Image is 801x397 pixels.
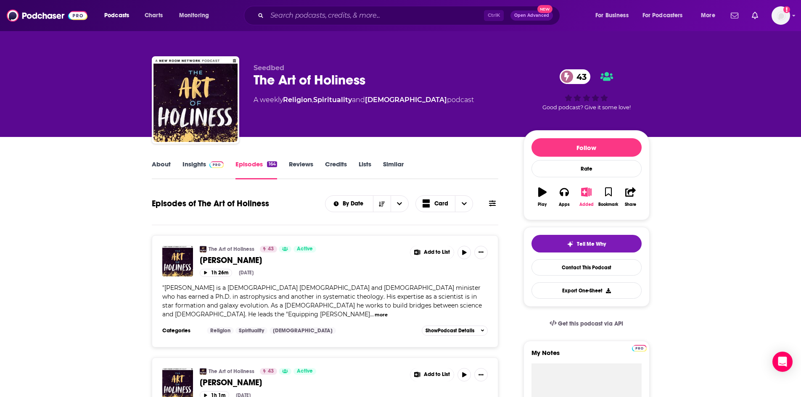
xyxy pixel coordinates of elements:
[567,241,574,247] img: tell me why sparkle
[207,327,234,334] a: Religion
[542,104,631,110] span: Good podcast? Give it some love!
[575,182,597,212] button: Added
[200,255,404,266] a: [PERSON_NAME]
[595,10,629,21] span: For Business
[772,6,790,25] img: User Profile
[297,245,313,253] span: Active
[200,269,232,277] button: 1h 26m
[373,196,391,212] button: Sort Direction
[139,9,168,22] a: Charts
[162,246,193,276] img: David Wilkinson
[200,246,206,252] img: The Art of Holiness
[434,201,448,207] span: Card
[632,344,647,352] a: Pro website
[559,202,570,207] div: Apps
[510,11,553,21] button: Open AdvancedNew
[523,64,650,116] div: 43Good podcast? Give it some love!
[538,202,547,207] div: Play
[625,202,636,207] div: Share
[531,349,642,363] label: My Notes
[352,96,365,104] span: and
[104,10,129,21] span: Podcasts
[162,327,200,334] h3: Categories
[325,201,373,207] button: open menu
[597,182,619,212] button: Bookmark
[531,138,642,157] button: Follow
[260,246,277,252] a: 43
[268,245,274,253] span: 43
[514,13,549,18] span: Open Advanced
[312,96,313,104] span: ,
[577,241,606,247] span: Tell Me Why
[637,9,695,22] button: open menu
[426,328,474,334] span: Show Podcast Details
[531,259,642,276] a: Contact This Podcast
[239,270,254,276] div: [DATE]
[254,95,474,105] div: A weekly podcast
[152,160,171,179] a: About
[293,246,316,252] a: Active
[270,327,336,334] a: [DEMOGRAPHIC_DATA]
[235,327,267,334] a: Spirituality
[267,9,484,22] input: Search podcasts, credits, & more...
[474,368,488,381] button: Show More Button
[383,160,404,179] a: Similar
[200,377,404,388] a: [PERSON_NAME]
[415,195,473,212] button: Choose View
[598,202,618,207] div: Bookmark
[474,246,488,259] button: Show More Button
[424,249,450,255] span: Add to List
[200,255,262,266] span: [PERSON_NAME]
[727,8,742,23] a: Show notifications dropdown
[297,367,313,376] span: Active
[701,10,715,21] span: More
[162,284,482,318] span: "
[772,6,790,25] span: Logged in as Lydia_Gustafson
[200,377,262,388] span: [PERSON_NAME]
[424,371,450,378] span: Add to List
[254,64,284,72] span: Seedbed
[484,10,504,21] span: Ctrl K
[267,161,277,167] div: 164
[370,310,374,318] span: ...
[252,6,568,25] div: Search podcasts, credits, & more...
[579,202,594,207] div: Added
[325,195,409,212] h2: Choose List sort
[422,326,488,336] button: ShowPodcast Details
[359,160,371,179] a: Lists
[98,9,140,22] button: open menu
[313,96,352,104] a: Spirituality
[619,182,641,212] button: Share
[182,160,224,179] a: InsightsPodchaser Pro
[391,196,408,212] button: open menu
[537,5,553,13] span: New
[568,69,591,84] span: 43
[410,368,454,381] button: Show More Button
[209,161,224,168] img: Podchaser Pro
[289,160,313,179] a: Reviews
[748,8,761,23] a: Show notifications dropdown
[531,182,553,212] button: Play
[325,160,347,179] a: Credits
[531,235,642,252] button: tell me why sparkleTell Me Why
[268,367,274,376] span: 43
[209,246,254,252] a: The Art of Holiness
[642,10,683,21] span: For Podcasters
[772,352,793,372] div: Open Intercom Messenger
[375,311,388,318] button: more
[7,8,87,24] img: Podchaser - Follow, Share and Rate Podcasts
[153,58,238,142] a: The Art of Holiness
[200,368,206,375] img: The Art of Holiness
[283,96,312,104] a: Religion
[179,10,209,21] span: Monitoring
[173,9,220,22] button: open menu
[531,160,642,177] div: Rate
[152,198,269,209] h1: Episodes of The Art of Holiness
[695,9,726,22] button: open menu
[162,284,482,318] span: [PERSON_NAME] is a [DEMOGRAPHIC_DATA] [DEMOGRAPHIC_DATA] and [DEMOGRAPHIC_DATA] minister who has ...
